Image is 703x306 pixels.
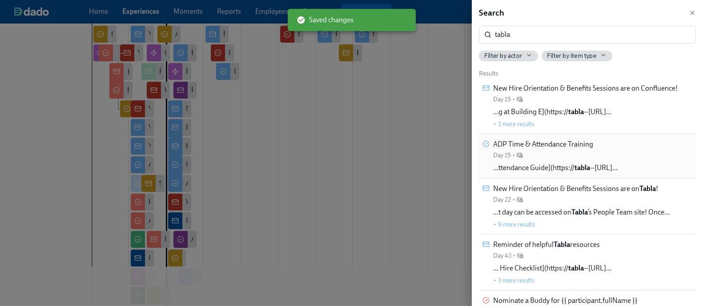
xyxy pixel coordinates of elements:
div: Day 22 [493,195,511,204]
div: • [513,251,515,260]
div: Day 43 [493,251,511,260]
span: Reminder of helpful resources [493,240,600,250]
svg: Work Email [517,196,523,203]
button: + 3 more results [493,277,534,284]
div: Day 15 [493,151,511,159]
span: ADP Time & Attendance Training [493,139,593,149]
span: Nominate a Buddy for {{ participant.fullName }} [493,296,638,306]
div: Message to Participant [482,185,490,195]
div: Message to Participant [482,241,490,250]
div: • [513,151,515,159]
svg: Work Email [517,152,523,158]
div: Day 15 [493,95,511,103]
div: New Hire Orientation & Benefits Sessions are on Confluence!Day 15•…g at Building E](https://tabla... [479,78,696,134]
button: Filter by actor [479,51,538,61]
span: New Hire Orientation & Benefits Sessions are on Confluence! [493,83,678,93]
div: Task for Participant [482,140,490,150]
strong: Tabla [639,184,656,193]
div: • [513,195,515,204]
button: + 9 more results [493,221,535,228]
span: Saved changes [297,15,354,25]
strong: tabla [568,264,584,272]
span: New Hire Orientation & Benefits Sessions are on ! [493,184,658,194]
strong: Tabla [571,208,588,216]
span: …t day can be accessed on ’s People Team site! Once… [493,207,670,217]
div: • [513,95,515,103]
span: … Hire Checklist](https:// --[URL]… [493,263,611,273]
span: Filter by item type [547,52,596,60]
button: + 3 more results [493,120,534,127]
svg: Work Email [517,252,523,258]
span: …g at Building E](https:// --[URL]… [493,107,611,117]
h5: Search [479,7,504,19]
svg: Work Email [517,96,523,102]
span: Results [479,70,498,77]
strong: Tabla [554,240,570,249]
div: ADP Time & Attendance TrainingDay 15•…ttendance Guide](https://tabla--[URL]… [479,134,696,179]
div: Reminder of helpfulTablaresourcesDay 43•… Hire Checklist](https://tabla--[URL]…+ 3 more results [479,234,696,290]
span: …ttendance Guide](https:// --[URL]… [493,163,618,173]
div: Message to Participant [482,84,490,94]
strong: tabla [574,163,590,172]
button: Filter by item type [542,51,612,61]
div: New Hire Orientation & Benefits Sessions are onTabla!Day 22•…t day can be accessed onTabla’s Peop... [479,179,696,234]
span: Filter by actor [484,52,522,60]
strong: tabla [568,107,584,116]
